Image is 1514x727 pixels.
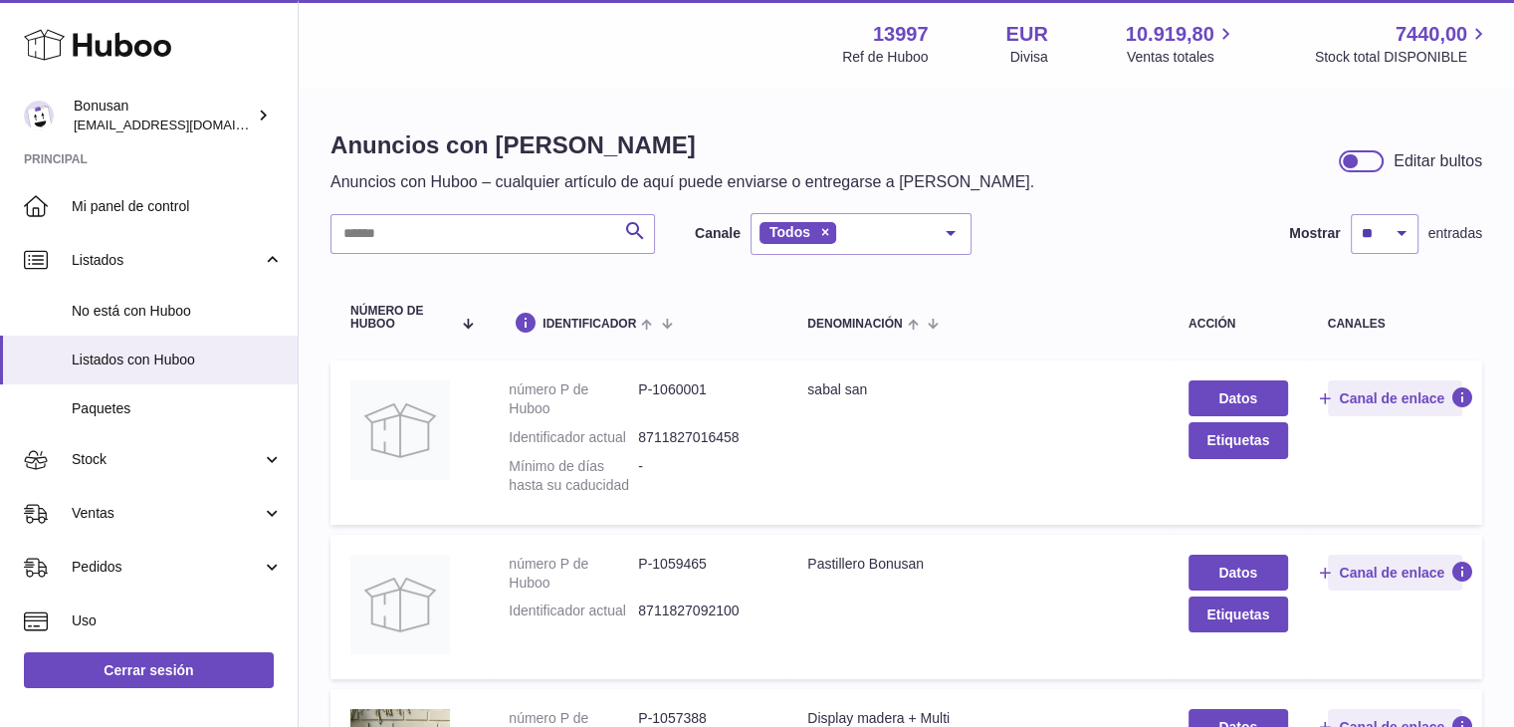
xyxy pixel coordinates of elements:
dt: número P de Huboo [509,380,638,418]
button: Etiquetas [1189,422,1288,458]
button: Canal de enlace [1328,555,1462,591]
dt: Mínimo de días hasta su caducidad [509,457,638,495]
a: Datos [1189,380,1288,416]
span: Pedidos [72,558,262,577]
span: identificador [542,318,636,331]
div: acción [1189,318,1288,331]
img: sabal san [350,380,450,480]
button: Canal de enlace [1328,380,1462,416]
div: Editar bultos [1394,150,1482,172]
div: Divisa [1010,48,1048,67]
strong: 13997 [873,21,929,48]
span: Stock [72,450,262,469]
dt: número P de Huboo [509,555,638,593]
span: Todos [769,224,810,240]
dd: P-1059465 [638,555,767,593]
span: Listados con Huboo [72,351,283,369]
img: Pastillero Bonusan [350,555,450,654]
span: Mi panel de control [72,197,283,216]
dd: 8711827092100 [638,602,767,620]
span: Canal de enlace [1339,389,1444,407]
span: Paquetes [72,399,283,418]
button: Etiquetas [1189,597,1288,632]
div: canales [1328,318,1462,331]
label: Mostrar [1289,224,1340,243]
span: entradas [1428,224,1482,243]
div: Ref de Huboo [842,48,928,67]
a: Cerrar sesión [24,652,274,688]
span: [EMAIL_ADDRESS][DOMAIN_NAME] [74,117,293,132]
dd: P-1060001 [638,380,767,418]
span: denominación [807,318,902,331]
div: sabal san [807,380,1149,399]
span: Ventas totales [1127,48,1237,67]
p: Anuncios con Huboo – cualquier artículo de aquí puede enviarse o entregarse a [PERSON_NAME]. [330,171,1034,193]
span: Canal de enlace [1339,564,1444,582]
dd: 8711827016458 [638,428,767,447]
div: Bonusan [74,97,253,134]
a: 10.919,80 Ventas totales [1126,21,1237,67]
h1: Anuncios con [PERSON_NAME] [330,129,1034,161]
a: Datos [1189,555,1288,591]
dd: - [638,457,767,495]
span: número de Huboo [350,305,452,331]
span: 7440,00 [1396,21,1467,48]
img: info@bonusan.es [24,101,54,130]
span: Ventas [72,504,262,523]
span: Listados [72,251,262,270]
label: Canale [695,224,741,243]
span: Uso [72,611,283,630]
dt: Identificador actual [509,602,638,620]
span: Stock total DISPONIBLE [1315,48,1490,67]
a: 7440,00 Stock total DISPONIBLE [1315,21,1490,67]
dt: Identificador actual [509,428,638,447]
strong: EUR [1005,21,1047,48]
span: No está con Huboo [72,302,283,321]
span: 10.919,80 [1126,21,1214,48]
div: Pastillero Bonusan [807,555,1149,574]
